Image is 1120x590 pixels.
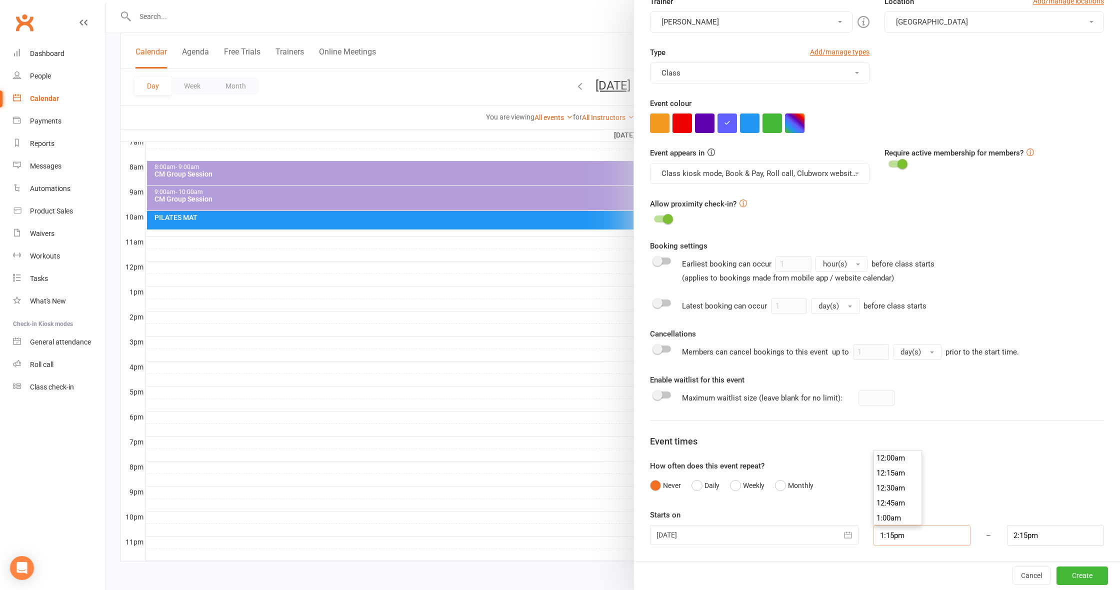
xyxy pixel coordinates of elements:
[30,207,73,215] div: Product Sales
[650,11,852,32] button: [PERSON_NAME]
[13,177,105,200] a: Automations
[650,434,1104,449] div: Event times
[730,476,764,495] button: Weekly
[13,200,105,222] a: Product Sales
[13,65,105,87] a: People
[874,465,922,480] li: 12:15am
[970,525,1007,546] div: –
[874,495,922,510] li: 12:45am
[30,184,70,192] div: Automations
[815,256,867,272] button: hour(s)
[682,256,934,284] div: Earliest booking can occur
[30,297,66,305] div: What's New
[650,460,764,472] label: How often does this event repeat?
[832,344,941,360] div: up to
[810,46,869,57] a: Add/manage types
[893,344,941,360] button: day(s)
[30,72,51,80] div: People
[12,10,37,35] a: Clubworx
[13,87,105,110] a: Calendar
[682,392,842,404] div: Maximum waitlist size (leave blank for no limit):
[650,240,707,252] label: Booking settings
[13,132,105,155] a: Reports
[30,252,60,260] div: Workouts
[874,480,922,495] li: 12:30am
[818,301,839,310] span: day(s)
[13,245,105,267] a: Workouts
[884,11,1104,32] button: [GEOGRAPHIC_DATA]
[900,347,921,356] span: day(s)
[896,17,968,26] span: [GEOGRAPHIC_DATA]
[30,229,54,237] div: Waivers
[811,298,859,314] button: day(s)
[30,94,59,102] div: Calendar
[13,110,105,132] a: Payments
[874,510,922,525] li: 1:00am
[682,344,1019,360] div: Members can cancel bookings to this event
[13,42,105,65] a: Dashboard
[945,347,1019,356] span: prior to the start time.
[1012,567,1050,585] button: Cancel
[1056,567,1108,585] button: Create
[823,259,847,268] span: hour(s)
[650,62,869,83] button: Class
[650,163,869,184] button: Class kiosk mode, Book & Pay, Roll call, Clubworx website calendar and Mobile app
[13,290,105,312] a: What's New
[13,376,105,398] a: Class kiosk mode
[30,338,91,346] div: General attendance
[650,46,665,58] label: Type
[10,556,34,580] div: Open Intercom Messenger
[30,117,61,125] div: Payments
[13,267,105,290] a: Tasks
[863,301,926,310] span: before class starts
[650,476,681,495] button: Never
[30,383,74,391] div: Class check-in
[650,509,680,521] label: Starts on
[874,450,922,465] li: 12:00am
[13,353,105,376] a: Roll call
[775,476,813,495] button: Monthly
[650,198,736,210] label: Allow proximity check-in?
[30,139,54,147] div: Reports
[13,155,105,177] a: Messages
[650,97,691,109] label: Event colour
[30,360,53,368] div: Roll call
[30,274,48,282] div: Tasks
[650,374,744,386] label: Enable waitlist for this event
[30,49,64,57] div: Dashboard
[30,162,61,170] div: Messages
[682,298,926,314] div: Latest booking can occur
[691,476,719,495] button: Daily
[650,147,704,159] label: Event appears in
[13,222,105,245] a: Waivers
[13,331,105,353] a: General attendance kiosk mode
[650,328,696,340] label: Cancellations
[884,148,1023,157] label: Require active membership for members?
